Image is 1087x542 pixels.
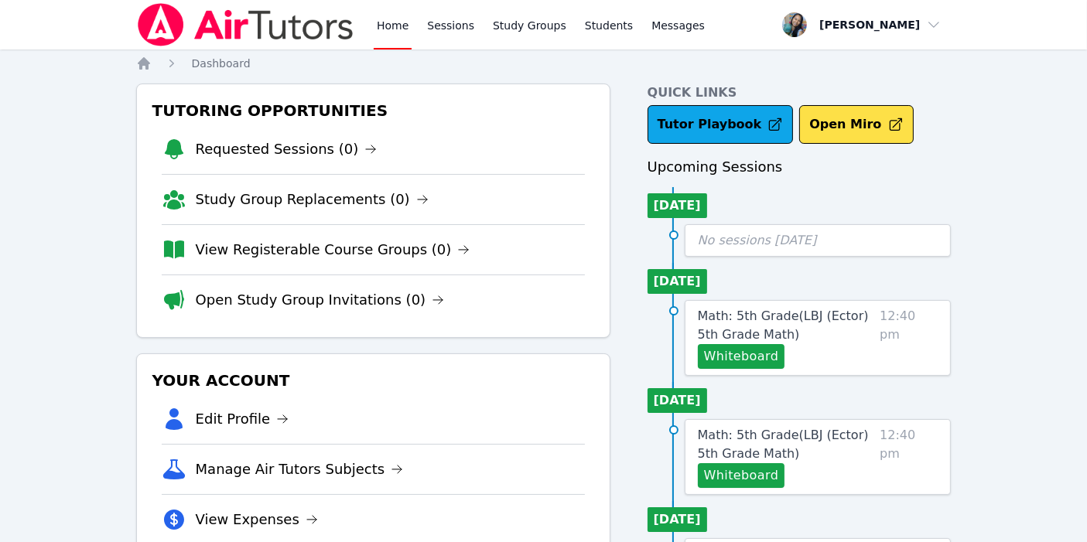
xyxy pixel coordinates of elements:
[698,426,874,463] a: Math: 5th Grade(LBJ (Ector) 5th Grade Math)
[648,507,707,532] li: [DATE]
[196,408,289,430] a: Edit Profile
[149,366,597,394] h3: Your Account
[196,458,404,480] a: Manage Air Tutors Subjects
[698,307,874,344] a: Math: 5th Grade(LBJ (Ector) 5th Grade Math)
[799,105,913,144] button: Open Miro
[698,308,869,342] span: Math: 5th Grade ( LBJ (Ector) 5th Grade Math )
[648,84,952,102] h4: Quick Links
[136,56,952,71] nav: Breadcrumb
[651,18,705,33] span: Messages
[880,426,938,488] span: 12:40 pm
[136,3,355,46] img: Air Tutors
[698,428,869,461] span: Math: 5th Grade ( LBJ (Ector) 5th Grade Math )
[648,388,707,413] li: [DATE]
[698,233,817,247] span: No sessions [DATE]
[648,105,794,144] a: Tutor Playbook
[192,56,251,71] a: Dashboard
[698,344,785,369] button: Whiteboard
[880,307,938,369] span: 12:40 pm
[648,193,707,218] li: [DATE]
[648,269,707,294] li: [DATE]
[698,463,785,488] button: Whiteboard
[196,509,318,530] a: View Expenses
[196,189,429,210] a: Study Group Replacements (0)
[196,138,378,160] a: Requested Sessions (0)
[192,57,251,70] span: Dashboard
[648,156,952,178] h3: Upcoming Sessions
[196,239,470,261] a: View Registerable Course Groups (0)
[149,97,597,124] h3: Tutoring Opportunities
[196,289,445,311] a: Open Study Group Invitations (0)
